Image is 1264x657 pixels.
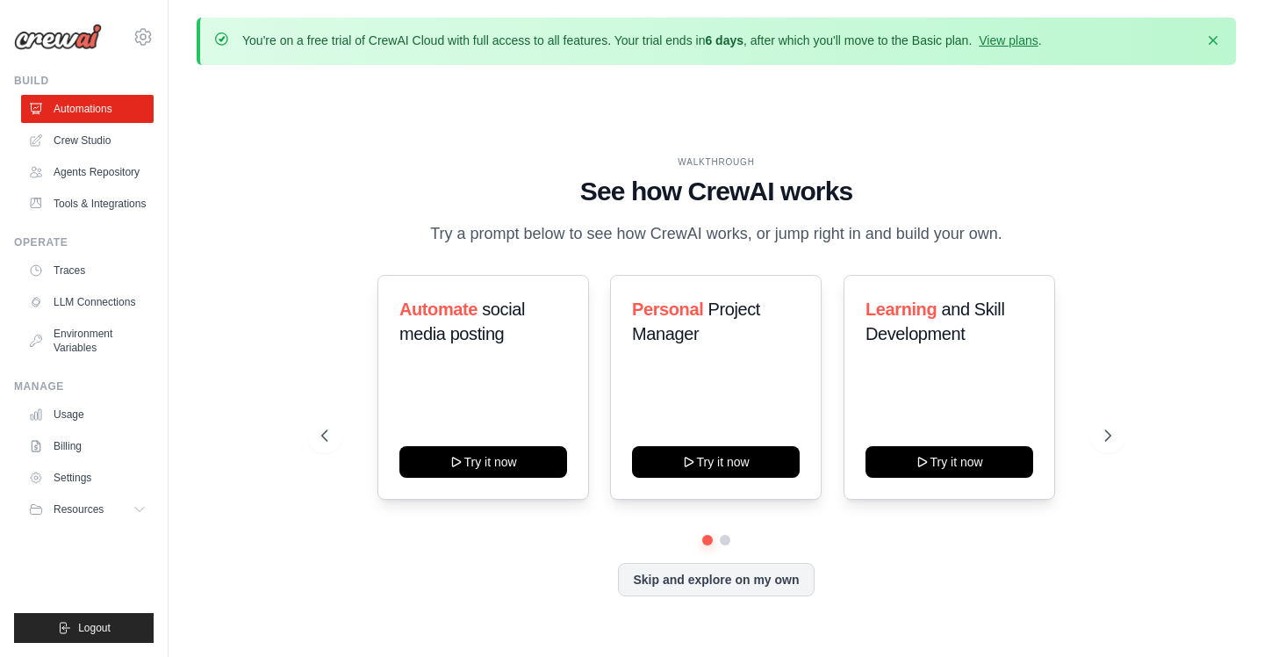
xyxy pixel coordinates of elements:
button: Resources [21,495,154,523]
button: Try it now [865,446,1033,478]
a: Crew Studio [21,126,154,155]
button: Try it now [632,446,800,478]
a: Settings [21,464,154,492]
a: Billing [21,432,154,460]
div: WALKTHROUGH [321,155,1110,169]
p: Try a prompt below to see how CrewAI works, or jump right in and build your own. [421,221,1011,247]
a: LLM Connections [21,288,154,316]
iframe: Chat Widget [1176,573,1264,657]
a: Environment Variables [21,320,154,362]
strong: 6 days [705,33,743,47]
a: Automations [21,95,154,123]
a: Traces [21,256,154,285]
a: View plans [979,33,1038,47]
a: Usage [21,401,154,429]
span: Logout [78,621,111,635]
span: Learning [865,300,937,319]
button: Try it now [399,446,567,478]
p: You're on a free trial of CrewAI Cloud with full access to all features. Your trial ends in , aft... [242,32,1042,49]
span: Automate [399,300,478,319]
a: Tools & Integrations [21,190,154,218]
img: Logo [14,24,102,50]
div: Manage [14,379,154,393]
div: Operate [14,235,154,249]
button: Logout [14,613,154,643]
span: Resources [54,502,104,516]
div: Build [14,74,154,88]
h1: See how CrewAI works [321,176,1110,207]
a: Agents Repository [21,158,154,186]
span: Personal [632,300,703,319]
span: and Skill Development [865,300,1004,343]
button: Skip and explore on my own [618,563,814,596]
